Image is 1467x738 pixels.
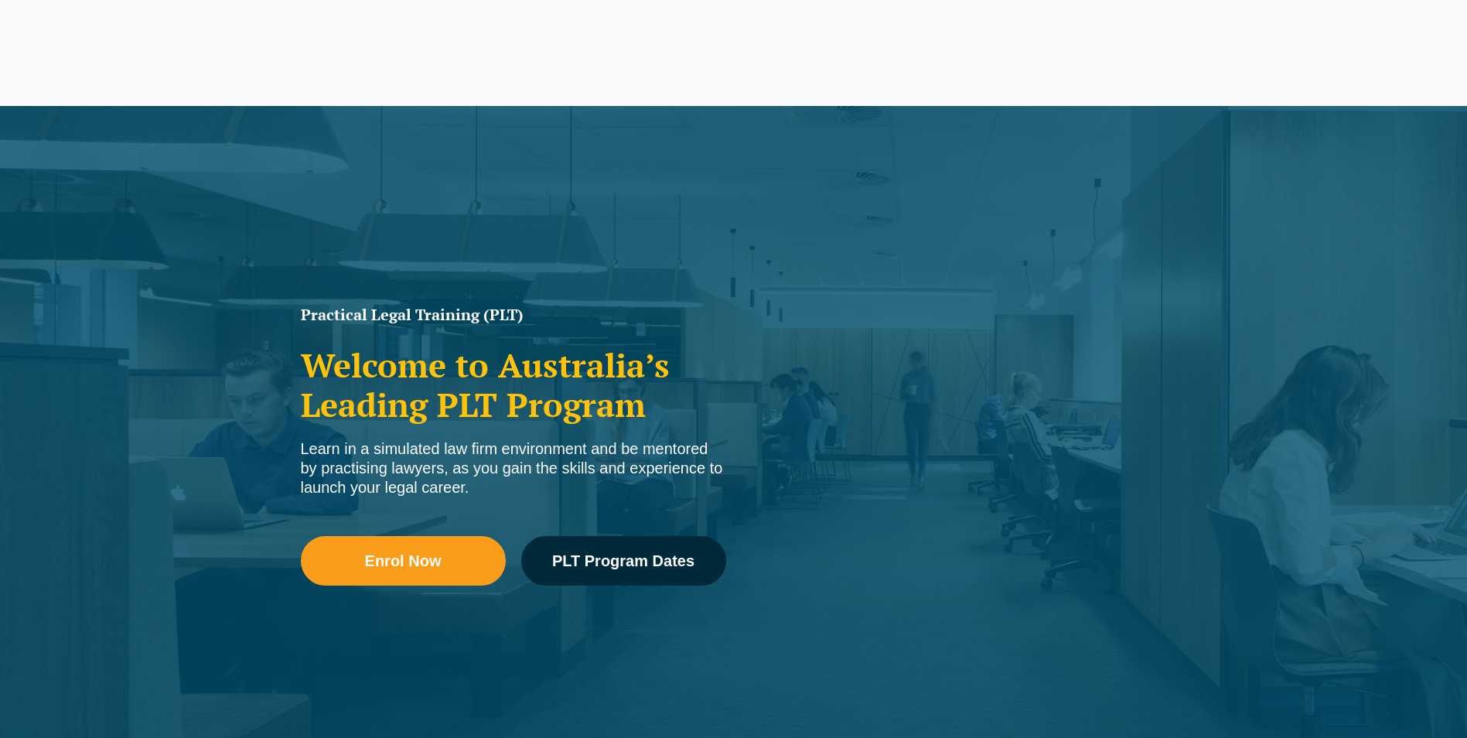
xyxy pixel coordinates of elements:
[301,439,726,497] div: Learn in a simulated law firm environment and be mentored by practising lawyers, as you gain the ...
[301,307,726,323] h1: Practical Legal Training (PLT)
[301,346,726,424] h2: Welcome to Australia’s Leading PLT Program
[521,536,726,586] a: PLT Program Dates
[552,553,694,569] span: PLT Program Dates
[301,536,506,586] a: Enrol Now
[365,553,442,569] span: Enrol Now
